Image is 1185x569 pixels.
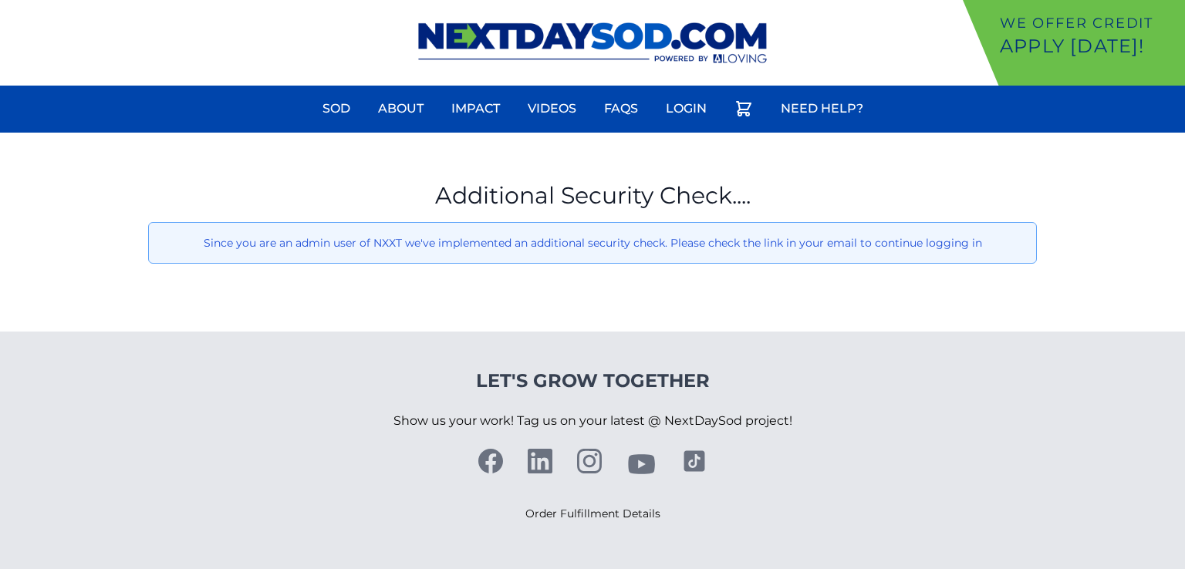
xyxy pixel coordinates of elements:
[1000,12,1179,34] p: We offer Credit
[525,507,660,520] a: Order Fulfillment Details
[393,369,792,393] h4: Let's Grow Together
[313,90,360,127] a: Sod
[595,90,647,127] a: FAQs
[657,90,716,127] a: Login
[148,182,1037,210] h1: Additional Security Check....
[161,235,1024,251] p: Since you are an admin user of NXXT we've implemented an additional security check. Please check ...
[771,90,873,127] a: Need Help?
[393,393,792,449] p: Show us your work! Tag us on your latest @ NextDaySod project!
[369,90,433,127] a: About
[518,90,586,127] a: Videos
[442,90,509,127] a: Impact
[1000,34,1179,59] p: Apply [DATE]!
